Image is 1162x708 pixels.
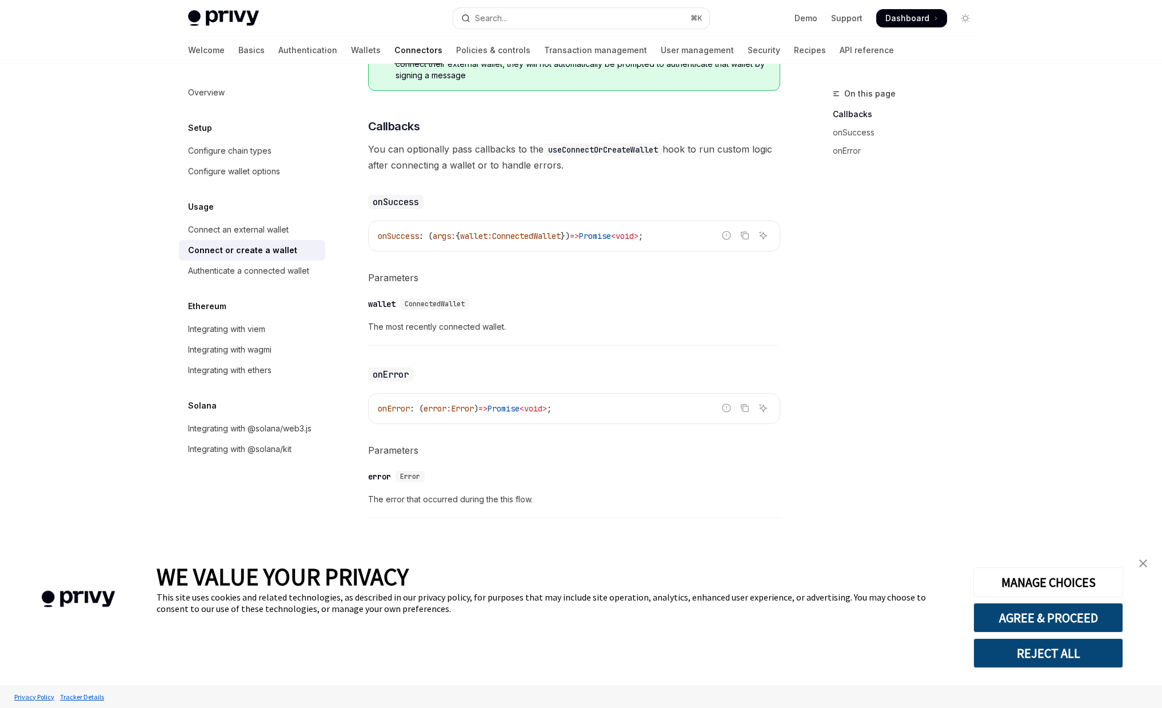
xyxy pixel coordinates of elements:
span: Error [451,403,474,414]
span: onError [378,403,410,414]
div: This site uses cookies and related technologies, as described in our privacy policy, for purposes... [157,591,956,614]
a: Privacy Policy [11,687,57,707]
div: Integrating with @solana/web3.js [188,422,312,435]
a: Security [748,37,780,64]
span: => [570,231,579,241]
h5: Usage [188,200,214,214]
a: Integrating with viem [179,319,325,339]
button: Ask AI [756,228,770,243]
a: Policies & controls [456,37,530,64]
span: void [524,403,542,414]
div: Authenticate a connected wallet [188,264,309,278]
span: ConnectedWallet [492,231,561,241]
span: onSuccess [378,231,419,241]
a: Recipes [794,37,826,64]
a: Welcome [188,37,225,64]
code: useConnectOrCreateWallet [544,143,662,156]
a: Integrating with wagmi [179,339,325,360]
img: company logo [17,574,139,624]
span: > [634,231,638,241]
a: Dashboard [876,9,947,27]
span: error [424,403,446,414]
a: Demo [794,13,817,24]
div: Configure wallet options [188,165,280,178]
div: Integrating with @solana/kit [188,442,292,456]
span: : ( [419,231,433,241]
div: Integrating with wagmi [188,343,271,357]
a: Authenticate a connected wallet [179,261,325,281]
h5: Solana [188,399,217,413]
span: args [433,231,451,241]
a: API reference [840,37,894,64]
span: Dashboard [885,13,929,24]
div: Connect or create a wallet [188,243,297,257]
a: Support [831,13,862,24]
button: MANAGE CHOICES [973,567,1123,597]
a: Transaction management [544,37,647,64]
div: wallet [368,298,396,310]
span: The error that occurred during the this flow. [368,493,780,506]
a: Connect or create a wallet [179,240,325,261]
code: onError [368,367,413,382]
button: Report incorrect code [719,228,734,243]
span: Promise [579,231,611,241]
a: User management [661,37,734,64]
img: close banner [1139,559,1147,567]
div: Integrating with viem [188,322,265,336]
button: Toggle dark mode [956,9,975,27]
span: }) [561,231,570,241]
span: ) [474,403,478,414]
a: Configure chain types [179,141,325,161]
button: REJECT ALL [973,638,1123,668]
span: { [456,231,460,241]
a: Integrating with @solana/kit [179,439,325,459]
span: ; [638,231,643,241]
a: Callbacks [833,105,984,123]
h5: Ethereum [188,299,226,313]
code: onSuccess [368,195,424,209]
button: AGREE & PROCEED [973,603,1123,633]
img: light logo [188,10,259,26]
a: close banner [1132,552,1155,575]
a: Basics [238,37,265,64]
span: < [520,403,524,414]
span: Error [400,472,420,481]
span: : [488,231,492,241]
span: Promise [488,403,520,414]
div: Overview [188,86,225,99]
span: => [478,403,488,414]
button: Ask AI [756,401,770,415]
span: Callbacks [368,118,420,134]
span: On this page [844,87,896,101]
a: Authentication [278,37,337,64]
div: Configure chain types [188,144,271,158]
span: You can optionally pass callbacks to the hook to run custom logic after connecting a wallet or to... [368,141,780,173]
span: < [611,231,616,241]
div: Connect an external wallet [188,223,289,237]
a: Configure wallet options [179,161,325,182]
span: > [542,403,547,414]
span: : [451,231,456,241]
h5: Parameters [368,442,780,458]
span: ConnectedWallet [405,299,465,309]
a: Overview [179,82,325,103]
div: error [368,471,391,482]
span: : [446,403,451,414]
span: The most recently connected wallet. [368,320,780,334]
span: void [616,231,634,241]
button: Open search [453,8,709,29]
a: Wallets [351,37,381,64]
span: wallet [460,231,488,241]
span: ⌘ K [690,14,702,23]
span: WE VALUE YOUR PRIVACY [157,562,409,591]
a: onError [833,142,984,160]
a: Integrating with ethers [179,360,325,381]
div: Search... [475,11,507,25]
button: Copy the contents from the code block [737,401,752,415]
div: Integrating with ethers [188,363,271,377]
h5: Parameters [368,270,780,286]
button: Report incorrect code [719,401,734,415]
a: Connect an external wallet [179,219,325,240]
a: Connectors [394,37,442,64]
button: Copy the contents from the code block [737,228,752,243]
